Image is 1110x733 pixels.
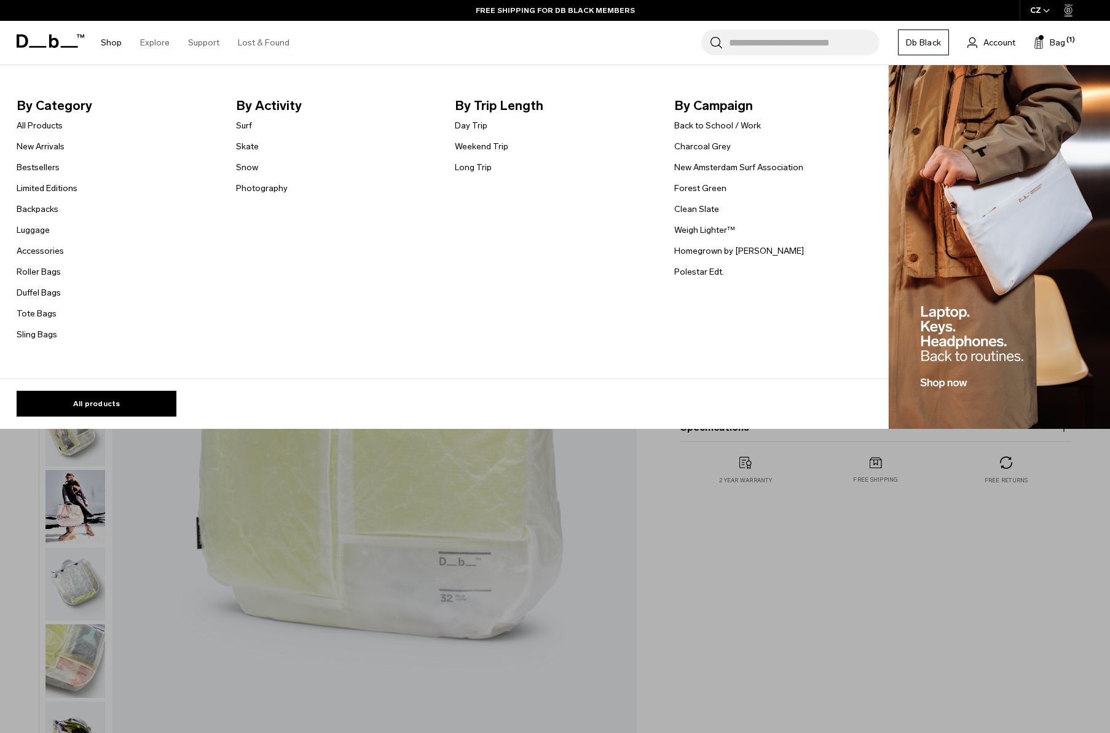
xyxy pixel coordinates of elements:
a: Skate [236,140,259,153]
nav: Main Navigation [92,21,299,65]
a: Snow [236,161,258,174]
a: Limited Editions [17,182,77,195]
a: Sling Bags [17,328,57,341]
a: Surf [236,119,252,132]
button: Bag (1) [1034,35,1065,50]
a: Duffel Bags [17,286,61,299]
a: Support [188,21,219,65]
span: By Activity [236,96,436,116]
a: Clean Slate [674,203,719,216]
span: Account [983,36,1015,49]
a: All products [17,391,176,417]
a: Lost & Found [238,21,289,65]
span: (1) [1066,35,1075,45]
a: Db Black [898,29,949,55]
a: Backpacks [17,203,58,216]
a: Homegrown by [PERSON_NAME] [674,245,804,257]
a: Weekend Trip [455,140,508,153]
a: Roller Bags [17,265,61,278]
a: Back to School / Work [674,119,761,132]
a: Shop [101,21,122,65]
a: Bestsellers [17,161,60,174]
a: Accessories [17,245,64,257]
a: New Arrivals [17,140,65,153]
a: Day Trip [455,119,487,132]
a: Explore [140,21,170,65]
a: All Products [17,119,63,132]
a: Weigh Lighter™ [674,224,735,237]
a: New Amsterdam Surf Association [674,161,803,174]
span: By Campaign [674,96,874,116]
img: Db [889,65,1110,429]
a: Long Trip [455,161,492,174]
span: Bag [1050,36,1065,49]
a: Luggage [17,224,50,237]
a: FREE SHIPPING FOR DB BLACK MEMBERS [476,5,635,16]
span: By Trip Length [455,96,655,116]
a: Tote Bags [17,307,57,320]
a: Charcoal Grey [674,140,731,153]
a: Polestar Edt. [674,265,724,278]
a: Photography [236,182,288,195]
a: Account [967,35,1015,50]
span: By Category [17,96,216,116]
a: Forest Green [674,182,726,195]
